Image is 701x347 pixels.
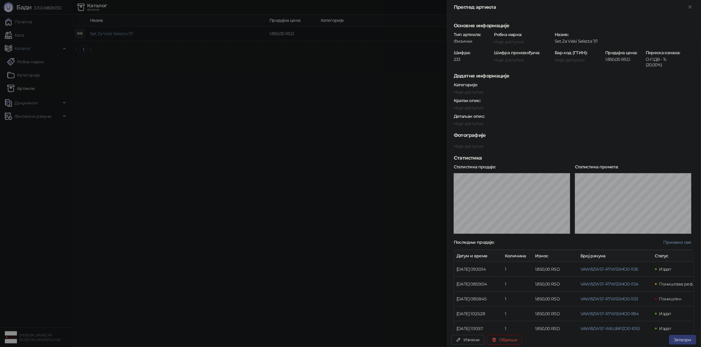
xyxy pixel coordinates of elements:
span: Није доступно [454,121,484,126]
div: Преглед артикла [454,4,686,11]
span: Није доступно [454,105,484,111]
td: 1 [502,292,533,306]
span: Издат [659,311,671,316]
span: Није доступно [555,57,585,63]
td: 1 [502,321,533,336]
td: 1.850,00 RSD [533,306,578,321]
span: Издат [659,326,671,331]
td: 1.850,00 RSD [533,277,578,292]
td: [DATE] 08:58:45 [454,292,502,306]
td: 1 [502,262,533,277]
button: VAW8ZW5T-R7WS5MO0-1134 [580,281,638,287]
td: [DATE] 10:25:28 [454,306,502,321]
button: VAW8ZW5T-R7WS5MO0-984 [580,311,639,316]
button: Обриши [487,335,522,345]
div: 233 [453,57,492,62]
strong: Последње продаје : [454,240,494,245]
span: Није доступно [494,39,524,45]
span: Није доступно [454,89,484,95]
div: Set Za Viski Selecta 7/1 [554,38,694,44]
button: Close [686,4,694,11]
button: Измени [451,335,485,345]
h5: Основне информације [454,22,694,29]
strong: Пореска ознака : [646,50,680,55]
strong: Статистика промета : [575,164,618,170]
strong: Категорије : [454,82,478,88]
th: Датум и време [454,250,502,262]
th: Количина [502,250,533,262]
button: VAW8ZW5T-W6UBPZO0-1053 [580,326,640,331]
td: [DATE] 08:59:04 [454,277,502,292]
td: 1 [502,277,533,292]
button: Затвори [669,335,696,345]
h5: Статистика [454,154,694,162]
button: VAW8ZW5T-R7WS5MO0-1136 [580,266,638,272]
strong: Тип артикла : [454,32,481,37]
button: Прикажи све [661,239,694,246]
strong: Бар код (ГТИН) : [555,50,587,55]
td: [DATE] 11:10:57 [454,321,502,336]
span: Издат [659,266,671,272]
div: О-ПДВ - Ђ (20,00%) [645,57,684,68]
td: 1.850,00 RSD [533,292,578,306]
strong: Кратак опис : [454,98,480,103]
button: VAW8ZW5T-R7WS5MO0-1133 [580,296,638,302]
td: [DATE] 09:30:14 [454,262,502,277]
div: 1.850,00 RSD [605,57,644,62]
span: Није доступно [494,57,524,63]
h5: Додатне информације [454,72,694,80]
h5: Фотографије [454,132,694,139]
strong: Шифра : [454,50,470,55]
strong: Детаљан опис : [454,114,485,119]
td: 1.850,00 RSD [533,321,578,336]
span: Поништен [659,296,681,302]
strong: Продајна цена : [605,50,637,55]
td: 1.850,00 RSD [533,262,578,277]
strong: Шифра произвођача : [494,50,540,55]
strong: Назив : [555,32,568,37]
span: Није доступно [454,144,484,149]
th: Износ [533,250,578,262]
div: Физички [453,38,492,44]
strong: Робна марка : [494,32,522,37]
td: 1 [502,306,533,321]
strong: Статистика продаје : [454,164,496,170]
th: Број рачуна [578,250,653,262]
span: Прикажи све [663,240,691,245]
